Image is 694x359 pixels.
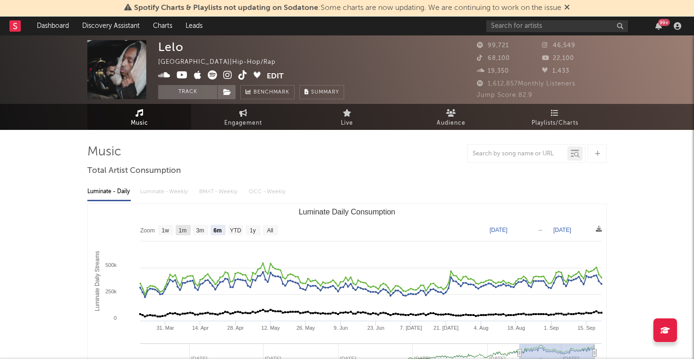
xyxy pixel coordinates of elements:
text: [DATE] [553,227,571,233]
span: Engagement [224,118,262,129]
a: Playlists/Charts [503,104,607,130]
button: Summary [299,85,344,99]
div: Luminate - Daily [87,184,131,200]
div: 99 + [658,19,670,26]
span: 19,350 [477,68,509,74]
span: 99,721 [477,43,509,49]
text: 1y [250,227,256,234]
button: Track [158,85,217,99]
span: 68,100 [477,55,510,61]
span: Summary [311,90,339,95]
button: 99+ [655,22,662,30]
text: 0 [114,315,117,321]
span: Audience [437,118,465,129]
text: 250k [105,289,117,294]
text: 26. May [296,325,315,331]
text: → [537,227,543,233]
text: 6m [213,227,221,234]
span: : Some charts are now updating. We are continuing to work on the issue [134,4,561,12]
a: Engagement [191,104,295,130]
text: 4. Aug [474,325,489,331]
span: Dismiss [564,4,570,12]
a: Charts [146,17,179,35]
text: 1w [162,227,169,234]
text: 21. [DATE] [433,325,458,331]
span: Benchmark [254,87,289,98]
span: Spotify Charts & Playlists not updating on Sodatone [134,4,318,12]
text: 18. Aug [508,325,525,331]
span: 46,549 [542,43,576,49]
a: Benchmark [240,85,295,99]
span: Music [131,118,148,129]
a: Dashboard [30,17,76,35]
text: 500k [105,262,117,268]
text: 1. Sep [544,325,559,331]
span: 1,612,857 Monthly Listeners [477,81,576,87]
a: Discovery Assistant [76,17,146,35]
a: Music [87,104,191,130]
text: All [267,227,273,234]
span: 1,433 [542,68,569,74]
text: 7. [DATE] [400,325,422,331]
a: Leads [179,17,209,35]
text: 1m [179,227,187,234]
a: Audience [399,104,503,130]
text: 12. May [262,325,280,331]
text: 23. Jun [367,325,384,331]
text: 15. Sep [577,325,595,331]
text: 31. Mar [156,325,174,331]
a: Live [295,104,399,130]
span: 22,100 [542,55,574,61]
input: Search by song name or URL [468,150,567,158]
input: Search for artists [486,20,628,32]
span: Live [341,118,353,129]
text: [DATE] [490,227,508,233]
text: 9. Jun [334,325,348,331]
span: Jump Score: 82.9 [477,92,533,98]
text: 28. Apr [227,325,244,331]
text: YTD [230,227,241,234]
text: 14. Apr [192,325,209,331]
text: 3m [196,227,204,234]
span: Total Artist Consumption [87,165,181,177]
span: Playlists/Charts [532,118,578,129]
text: Luminate Daily Consumption [299,208,396,216]
div: [GEOGRAPHIC_DATA] | Hip-Hop/Rap [158,57,287,68]
button: Edit [267,70,284,82]
div: Lelo [158,40,184,54]
text: Zoom [140,227,155,234]
text: Luminate Daily Streams [94,251,101,311]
